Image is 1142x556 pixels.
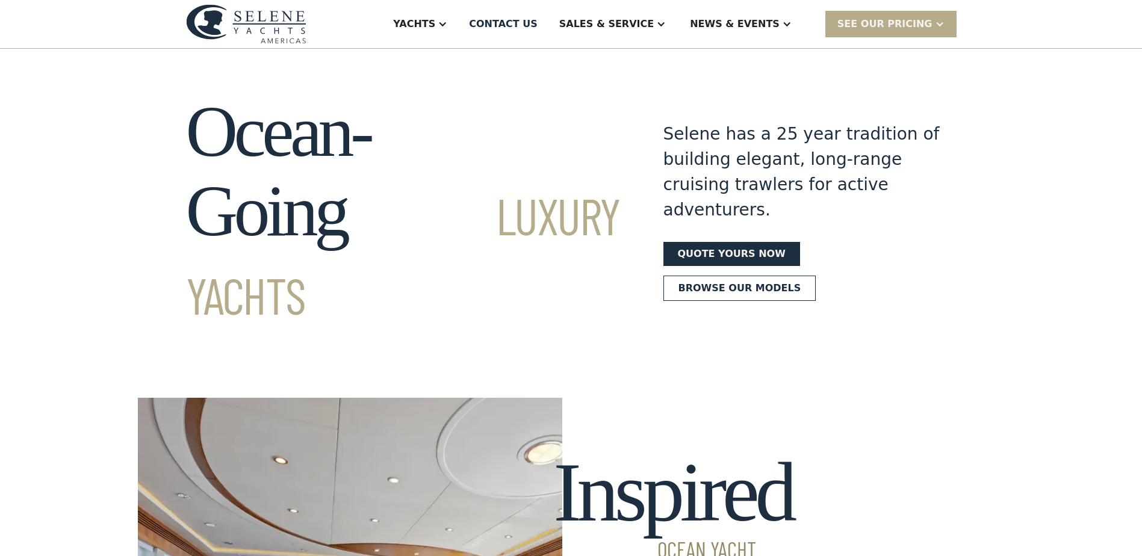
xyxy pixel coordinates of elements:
[186,92,620,330] h1: Ocean-Going
[690,17,780,31] div: News & EVENTS
[469,17,538,31] div: Contact US
[663,242,800,266] a: Quote yours now
[559,17,654,31] div: Sales & Service
[825,11,957,37] div: SEE Our Pricing
[837,17,933,31] div: SEE Our Pricing
[663,276,816,301] a: Browse our models
[393,17,435,31] div: Yachts
[663,122,940,223] div: Selene has a 25 year tradition of building elegant, long-range cruising trawlers for active adven...
[186,4,306,43] img: logo
[186,185,620,325] span: Luxury Yachts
